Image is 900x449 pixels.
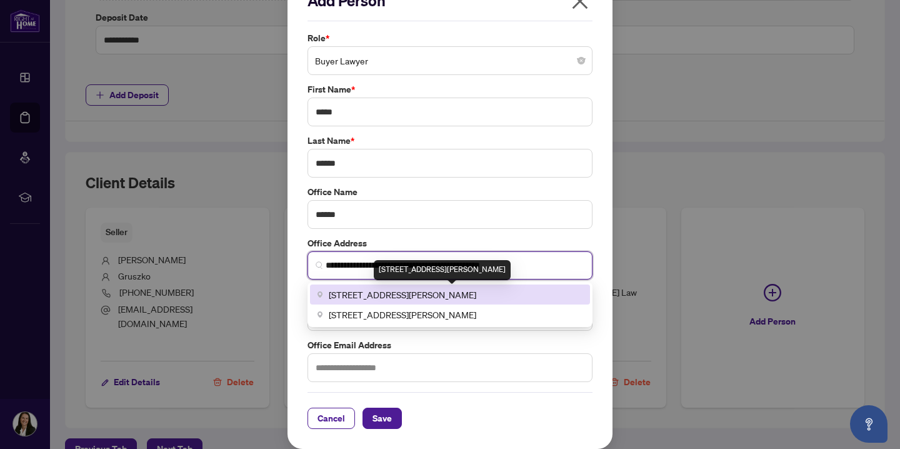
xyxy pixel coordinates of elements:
[316,261,323,269] img: search_icon
[307,31,592,45] label: Role
[307,134,592,148] label: Last Name
[317,408,345,428] span: Cancel
[577,57,585,64] span: close-circle
[307,83,592,96] label: First Name
[372,408,392,428] span: Save
[374,260,511,280] div: [STREET_ADDRESS][PERSON_NAME]
[307,185,592,199] label: Office Name
[362,408,402,429] button: Save
[315,49,585,73] span: Buyer Lawyer
[329,288,476,301] span: [STREET_ADDRESS][PERSON_NAME]
[850,405,887,443] button: Open asap
[329,308,476,321] span: [STREET_ADDRESS][PERSON_NAME]
[307,408,355,429] button: Cancel
[307,236,592,250] label: Office Address
[307,338,592,352] label: Office Email Address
